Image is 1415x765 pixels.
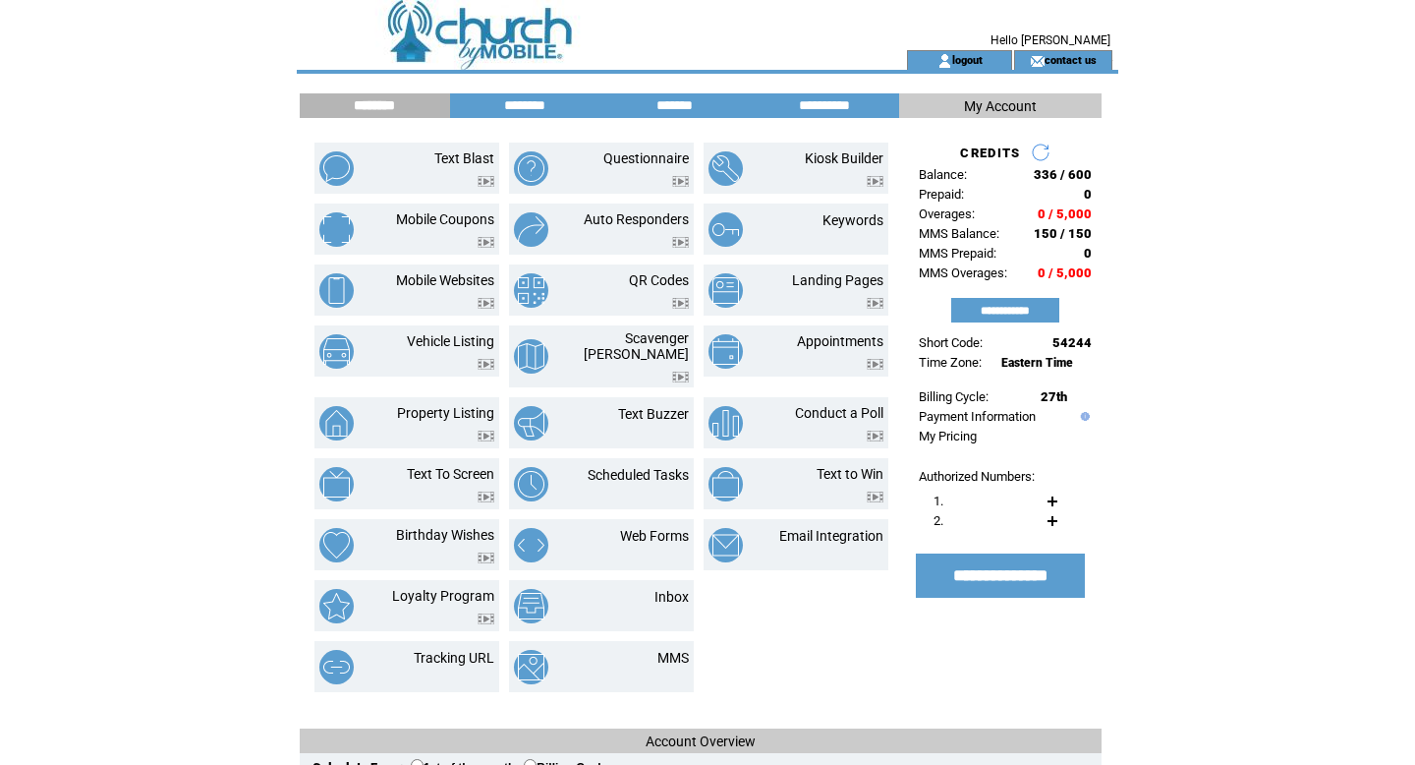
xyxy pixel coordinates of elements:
img: contact_us_icon.gif [1030,53,1045,69]
img: inbox.png [514,589,548,623]
img: landing-pages.png [708,273,743,308]
a: MMS [657,650,689,666]
span: 0 / 5,000 [1038,206,1092,221]
img: birthday-wishes.png [319,528,354,562]
a: Auto Responders [584,211,689,227]
img: video.png [478,431,494,441]
span: Account Overview [646,734,756,749]
img: appointments.png [708,334,743,369]
a: My Pricing [919,429,977,443]
span: 0 / 5,000 [1038,265,1092,280]
img: video.png [867,359,883,370]
img: text-to-win.png [708,467,743,501]
span: Short Code: [919,335,983,350]
img: text-buzzer.png [514,406,548,441]
span: Prepaid: [919,187,964,202]
a: Mobile Websites [396,272,494,288]
img: property-listing.png [319,406,354,441]
img: email-integration.png [708,528,743,562]
img: help.gif [1076,412,1090,421]
img: video.png [672,176,689,187]
img: video.png [867,492,883,502]
span: Time Zone: [919,355,982,370]
img: video.png [867,176,883,187]
span: My Account [964,98,1037,114]
a: Text to Win [817,466,883,482]
img: scheduled-tasks.png [514,467,548,501]
img: text-to-screen.png [319,467,354,501]
img: video.png [478,298,494,309]
span: 336 / 600 [1034,167,1092,182]
span: MMS Prepaid: [919,246,996,261]
img: video.png [672,298,689,309]
img: keywords.png [708,212,743,247]
a: Kiosk Builder [805,150,883,166]
span: 27th [1041,389,1067,404]
span: Authorized Numbers: [919,469,1035,484]
span: MMS Overages: [919,265,1007,280]
img: auto-responders.png [514,212,548,247]
img: video.png [478,176,494,187]
img: qr-codes.png [514,273,548,308]
img: vehicle-listing.png [319,334,354,369]
span: Eastern Time [1001,356,1073,370]
a: Conduct a Poll [795,405,883,421]
span: 150 / 150 [1034,226,1092,241]
a: Inbox [654,589,689,605]
a: Text Buzzer [618,406,689,422]
img: account_icon.gif [937,53,952,69]
a: Scavenger [PERSON_NAME] [584,330,689,362]
img: loyalty-program.png [319,589,354,623]
a: Text Blast [434,150,494,166]
img: video.png [478,553,494,563]
a: Email Integration [779,528,883,544]
span: Balance: [919,167,967,182]
span: Overages: [919,206,975,221]
img: video.png [478,614,494,624]
span: 54244 [1052,335,1092,350]
a: Appointments [797,333,883,349]
a: Loyalty Program [392,588,494,604]
img: mobile-coupons.png [319,212,354,247]
img: video.png [478,492,494,502]
img: web-forms.png [514,528,548,562]
a: Mobile Coupons [396,211,494,227]
a: contact us [1045,53,1097,66]
a: Property Listing [397,405,494,421]
img: video.png [672,372,689,382]
a: Birthday Wishes [396,527,494,543]
a: Questionnaire [603,150,689,166]
img: mms.png [514,650,548,684]
span: Billing Cycle: [919,389,989,404]
span: 0 [1084,187,1092,202]
img: video.png [867,298,883,309]
a: logout [952,53,983,66]
a: Scheduled Tasks [588,467,689,483]
a: Keywords [822,212,883,228]
img: questionnaire.png [514,151,548,186]
a: Landing Pages [792,272,883,288]
span: 0 [1084,246,1092,261]
img: kiosk-builder.png [708,151,743,186]
img: mobile-websites.png [319,273,354,308]
a: Vehicle Listing [407,333,494,349]
span: 1. [934,494,943,508]
img: text-blast.png [319,151,354,186]
img: tracking-url.png [319,650,354,684]
a: QR Codes [629,272,689,288]
span: 2. [934,513,943,528]
a: Tracking URL [414,650,494,666]
img: video.png [672,237,689,248]
img: scavenger-hunt.png [514,339,548,374]
span: CREDITS [960,146,1020,160]
img: conduct-a-poll.png [708,406,743,441]
a: Web Forms [620,528,689,544]
img: video.png [478,359,494,370]
a: Text To Screen [407,466,494,482]
a: Payment Information [919,409,1036,424]
span: MMS Balance: [919,226,999,241]
img: video.png [867,431,883,441]
span: Hello [PERSON_NAME] [990,33,1110,47]
img: video.png [478,237,494,248]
